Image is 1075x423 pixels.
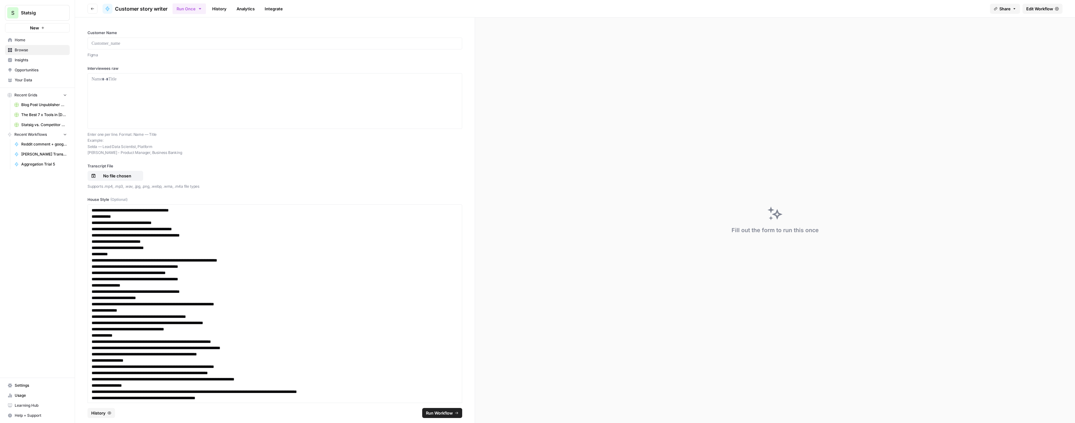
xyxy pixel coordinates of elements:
p: Supports .mp4, .mp3, .wav, .jpg, .png, .webp, .wma, .m4a file types [87,183,462,190]
button: Workspace: Statsig [5,5,70,21]
span: Help + Support [15,413,67,418]
span: Reddit comment + google search [21,141,67,147]
span: Learning Hub [15,403,67,408]
button: Recent Grids [5,90,70,100]
span: Run Workflow [426,410,453,416]
label: Customer Name [87,30,462,36]
p: Enter one per line. Format: Name — Title Example: Selda — Lead Data Scientist, Platform [PERSON_N... [87,131,462,156]
a: Edit Workflow [1022,4,1062,14]
a: History [208,4,230,14]
span: Statsig vs. Competitor v2 Grid [21,122,67,128]
button: Recent Workflows [5,130,70,139]
span: New [30,25,39,31]
button: No file chosen [87,171,143,181]
label: House Style [87,197,462,202]
a: Learning Hub [5,400,70,410]
p: Figma [87,52,462,58]
a: Usage [5,390,70,400]
label: Interviewees raw [87,66,462,71]
a: Reddit comment + google search [12,139,70,149]
button: Run Workflow [422,408,462,418]
a: Customer story writer [102,4,167,14]
span: Customer story writer [115,5,167,13]
a: Blog Post Unpublisher Grid (master) [12,100,70,110]
button: Help + Support [5,410,70,420]
span: The Best 7 x Tools in [DATE] Grid [21,112,67,118]
a: Browse [5,45,70,55]
a: Opportunities [5,65,70,75]
span: Edit Workflow [1026,6,1053,12]
span: Aggregation Trial 5 [21,161,67,167]
span: Recent Workflows [14,132,47,137]
a: Insights [5,55,70,65]
span: Insights [15,57,67,63]
span: Blog Post Unpublisher Grid (master) [21,102,67,108]
p: No file chosen [97,173,137,179]
span: Home [15,37,67,43]
span: History [91,410,106,416]
span: Share [999,6,1011,12]
a: [PERSON_NAME] Transcript to Asset [12,149,70,159]
a: The Best 7 x Tools in [DATE] Grid [12,110,70,120]
span: [PERSON_NAME] Transcript to Asset [21,151,67,157]
span: Recent Grids [14,92,37,98]
a: Analytics [233,4,258,14]
span: (Optional) [110,197,127,202]
span: Settings [15,383,67,388]
label: Transcript File [87,163,462,169]
span: Browse [15,47,67,53]
button: Share [990,4,1020,14]
a: Your Data [5,75,70,85]
button: Run Once [172,3,206,14]
a: Aggregation Trial 5 [12,159,70,169]
span: Statsig [21,10,59,16]
span: Opportunities [15,67,67,73]
a: Settings [5,380,70,390]
a: Home [5,35,70,45]
span: S [11,9,14,17]
span: Your Data [15,77,67,83]
button: History [87,408,115,418]
span: Usage [15,393,67,398]
button: New [5,23,70,33]
div: Fill out the form to run this once [732,226,819,235]
a: Statsig vs. Competitor v2 Grid [12,120,70,130]
a: Integrate [261,4,287,14]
